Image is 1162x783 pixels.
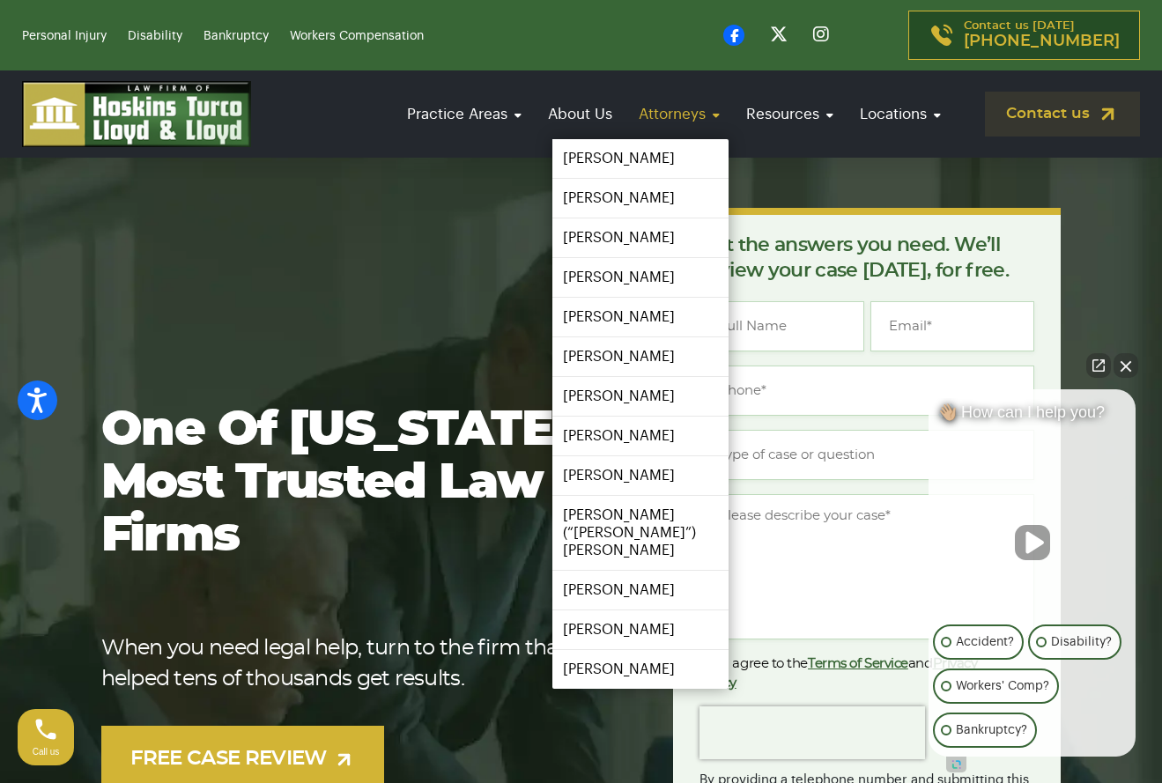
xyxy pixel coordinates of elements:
a: Contact us [985,92,1140,137]
input: Type of case or question [699,430,1034,480]
button: Close Intaker Chat Widget [1114,353,1138,378]
a: Attorneys [630,89,729,139]
input: Phone* [699,366,1034,416]
img: arrow-up-right-light.svg [333,749,355,771]
label: I agree to the and [699,654,1006,692]
iframe: reCAPTCHA [699,706,925,759]
span: [PHONE_NUMBER] [964,33,1120,50]
p: Disability? [1051,632,1112,653]
a: [PERSON_NAME] [552,377,729,416]
p: When you need legal help, turn to the firm that’s helped tens of thousands get results. [101,633,618,695]
a: [PERSON_NAME] [552,337,729,376]
a: [PERSON_NAME] [552,218,729,257]
a: Contact us [DATE][PHONE_NUMBER] [908,11,1140,60]
a: Resources [737,89,842,139]
p: Contact us [DATE] [964,20,1120,50]
a: [PERSON_NAME] [552,610,729,649]
a: [PERSON_NAME] (“[PERSON_NAME]”) [PERSON_NAME] [552,496,729,570]
img: logo [22,81,251,147]
p: Accident? [956,632,1014,653]
a: [PERSON_NAME] [552,139,729,178]
a: [PERSON_NAME] [552,456,729,495]
a: Bankruptcy [204,30,269,42]
a: Workers Compensation [290,30,424,42]
h1: One of [US_STATE]’s most trusted law firms [101,404,618,563]
a: Practice Areas [398,89,530,139]
a: Terms of Service [808,657,908,670]
a: Open direct chat [1086,353,1111,378]
p: Bankruptcy? [956,720,1027,741]
input: Full Name [699,301,863,351]
a: [PERSON_NAME] [552,179,729,218]
span: Call us [33,747,60,757]
p: Get the answers you need. We’ll review your case [DATE], for free. [699,233,1034,284]
a: About Us [539,89,621,139]
input: Email* [870,301,1034,351]
a: [PERSON_NAME] [552,298,729,336]
a: Disability [128,30,182,42]
a: Open intaker chat [946,757,966,772]
p: Workers' Comp? [956,676,1049,697]
a: [PERSON_NAME] [552,571,729,609]
button: Unmute video [1015,525,1050,560]
a: Personal Injury [22,30,107,42]
a: [PERSON_NAME] [552,650,729,689]
a: Locations [851,89,950,139]
a: [PERSON_NAME] [552,258,729,297]
div: 👋🏼 How can I help you? [929,403,1136,431]
a: [PERSON_NAME] [552,417,729,455]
